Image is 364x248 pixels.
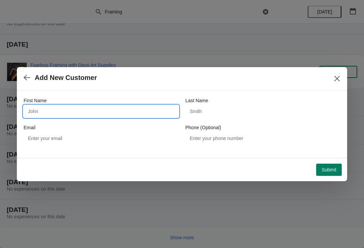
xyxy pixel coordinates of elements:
[185,132,340,144] input: Enter your phone number
[24,124,35,131] label: Email
[35,74,97,82] h2: Add New Customer
[24,97,47,104] label: First Name
[185,97,208,104] label: Last Name
[322,167,336,172] span: Submit
[24,132,179,144] input: Enter your email
[185,124,221,131] label: Phone (Optional)
[24,105,179,117] input: John
[316,164,342,176] button: Submit
[185,105,340,117] input: Smith
[331,73,343,85] button: Close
